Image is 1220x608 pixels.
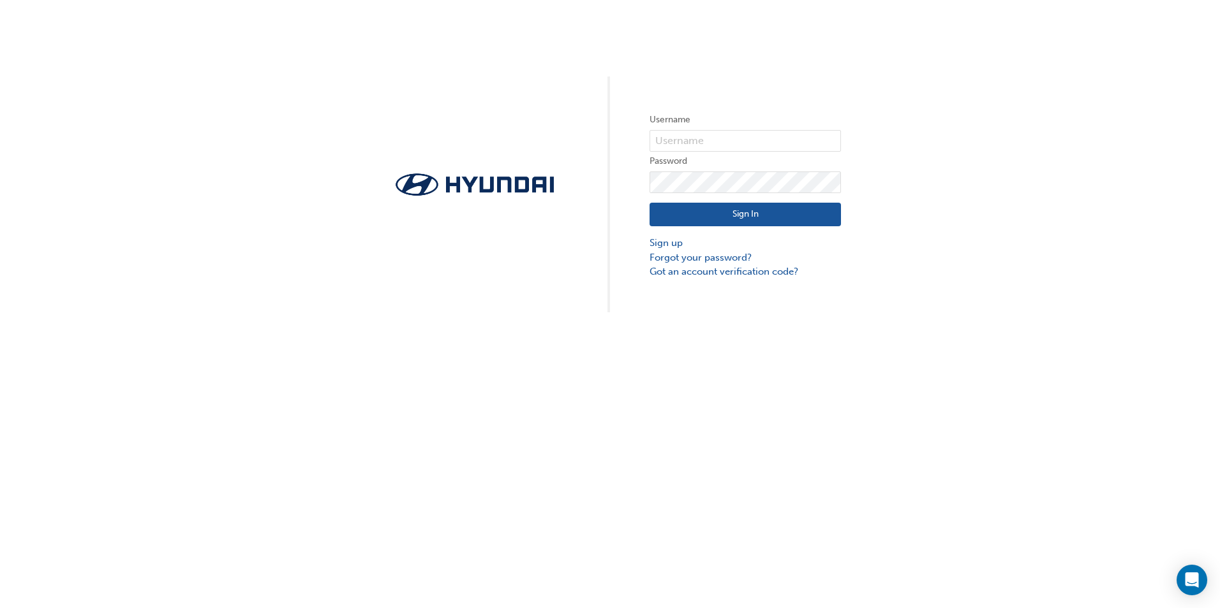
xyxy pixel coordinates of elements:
[650,130,841,152] input: Username
[650,250,841,265] a: Forgot your password?
[650,203,841,227] button: Sign In
[1177,565,1207,595] div: Open Intercom Messenger
[650,264,841,279] a: Got an account verification code?
[650,112,841,127] label: Username
[650,154,841,169] label: Password
[650,236,841,250] a: Sign up
[379,170,570,199] img: Trak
